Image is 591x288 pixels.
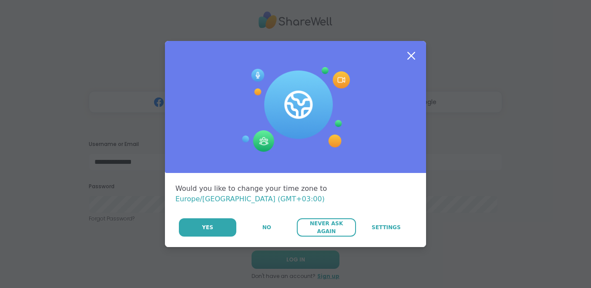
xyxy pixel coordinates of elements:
[202,224,213,231] span: Yes
[297,218,356,237] button: Never Ask Again
[372,224,401,231] span: Settings
[262,224,271,231] span: No
[357,218,416,237] a: Settings
[179,218,236,237] button: Yes
[237,218,296,237] button: No
[175,183,416,204] div: Would you like to change your time zone to
[241,67,350,152] img: Session Experience
[175,195,325,203] span: Europe/[GEOGRAPHIC_DATA] (GMT+03:00)
[301,220,351,235] span: Never Ask Again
